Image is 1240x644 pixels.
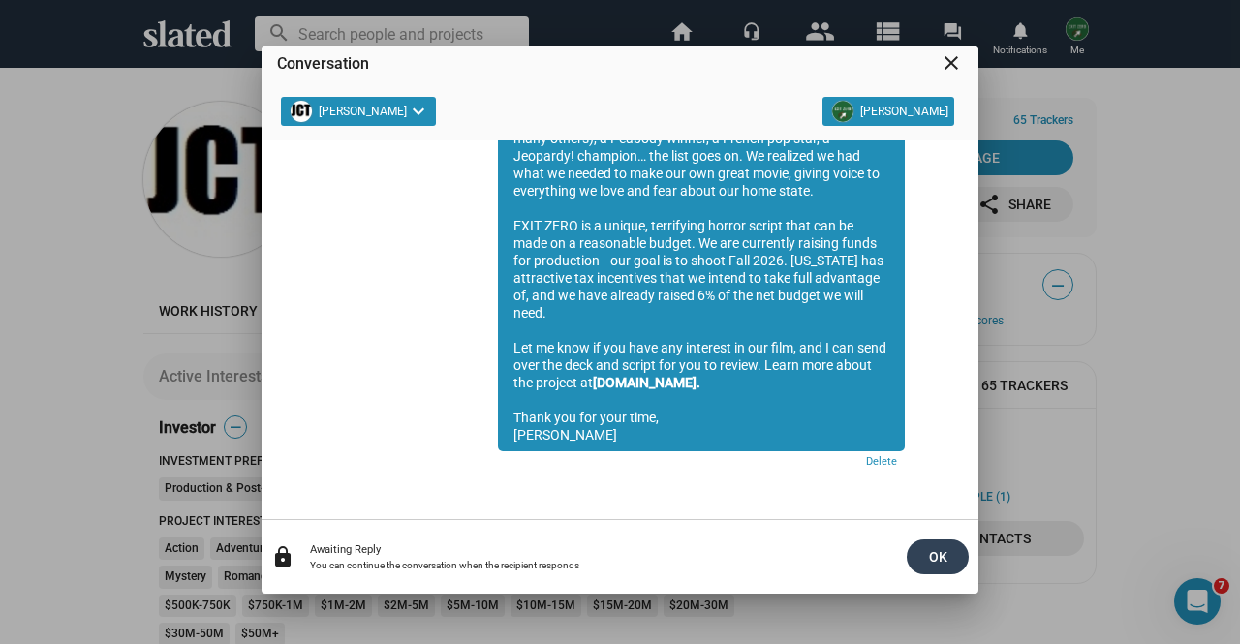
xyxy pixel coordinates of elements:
[940,51,963,75] mat-icon: close
[907,539,969,574] button: OK
[310,560,891,570] div: You can continue the conversation when the recipient responds
[593,375,700,390] a: [DOMAIN_NAME].
[922,539,953,574] span: OK
[860,101,948,122] span: [PERSON_NAME]
[310,543,891,556] div: Awaiting Reply
[277,54,369,73] span: Conversation
[498,451,905,475] a: Delete
[407,100,430,123] mat-icon: keyboard_arrow_down
[832,101,853,122] img: Kurt Fried
[271,545,294,568] mat-icon: lock
[291,101,312,122] img: Jonathan Tauber
[319,101,407,122] span: [PERSON_NAME]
